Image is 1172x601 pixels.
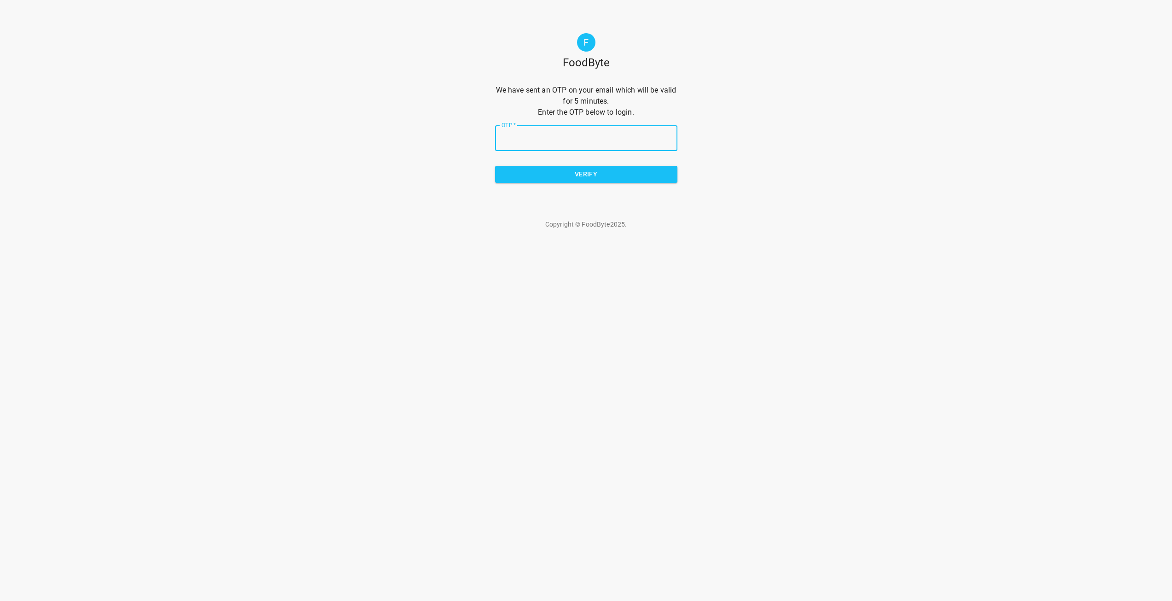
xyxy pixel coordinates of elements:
[495,85,677,118] p: We have sent an OTP on your email which will be valid for 5 minutes. Enter the OTP below to login.
[563,55,610,70] h1: FoodByte
[495,220,677,229] p: Copyright © FoodByte 2025 .
[502,169,670,180] span: Verify
[577,33,595,52] div: F
[495,166,677,183] button: Verify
